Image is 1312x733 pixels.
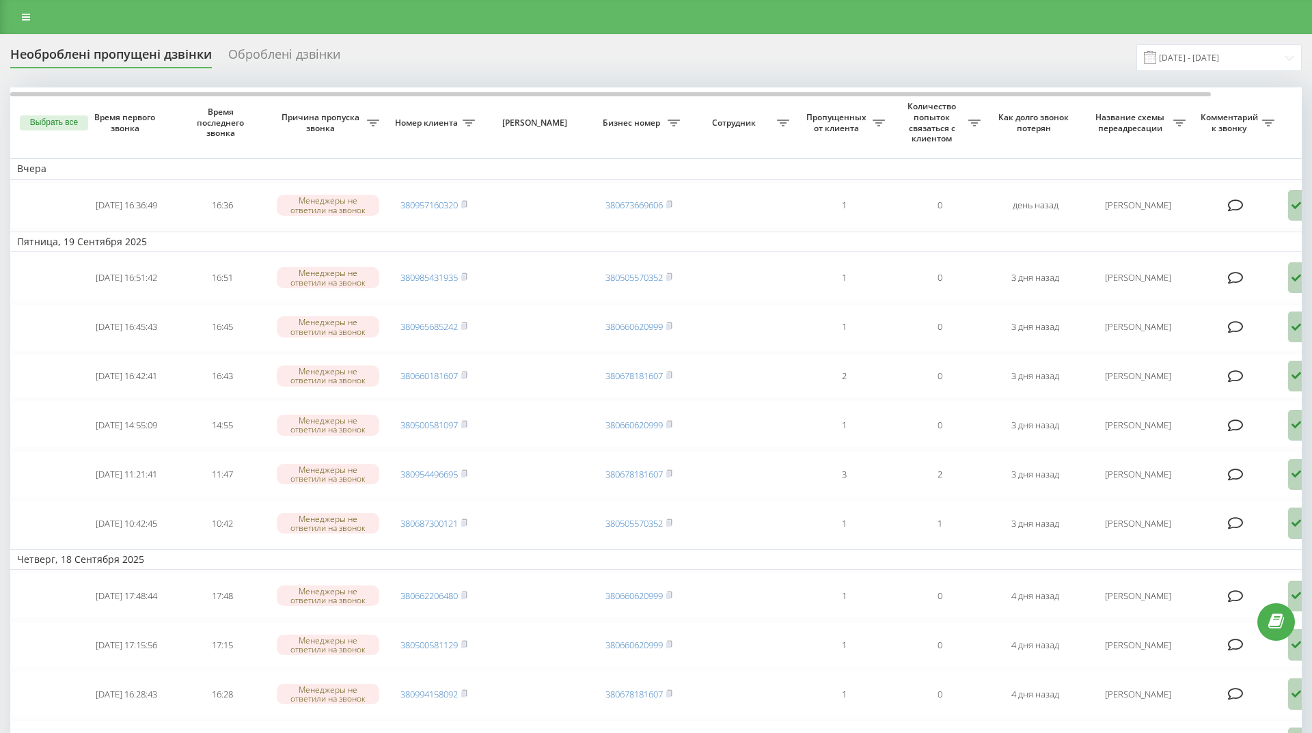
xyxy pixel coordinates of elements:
[400,590,458,602] a: 380662206480
[10,46,212,62] font: Необроблені пропущені дзвінки
[185,107,259,139] span: Время последнего звонка
[400,517,458,529] a: 380687300121
[174,182,270,229] td: 16:36
[277,415,379,435] div: Менеджеры не ответили на звонок
[79,304,174,350] td: [DATE] 16:45:43
[277,464,379,484] div: Менеджеры не ответили на звонок
[174,671,270,717] td: 16:28
[605,419,663,431] a: 380660620999
[1083,572,1192,619] td: [PERSON_NAME]
[892,622,987,668] td: 0
[174,500,270,547] td: 10:42
[987,500,1083,547] td: 3 дня назад
[892,671,987,717] td: 0
[892,402,987,448] td: 0
[79,671,174,717] td: [DATE] 16:28:43
[1083,671,1192,717] td: [PERSON_NAME]
[892,572,987,619] td: 0
[605,271,663,283] a: 380505570352
[605,370,663,382] a: 380678181607
[174,255,270,301] td: 16:51
[277,365,379,386] div: Менеджеры не ответили на звонок
[892,255,987,301] td: 0
[277,684,379,704] div: Менеджеры не ответили на звонок
[694,117,777,128] span: Сотрудник
[79,255,174,301] td: [DATE] 16:51:42
[400,468,458,480] a: 380954496695
[20,115,88,130] button: Выбрать все
[493,117,579,128] span: [PERSON_NAME]
[987,182,1083,229] td: день назад
[892,353,987,400] td: 0
[796,622,892,668] td: 1
[998,112,1072,133] span: Как долго звонок потерян
[277,635,379,655] div: Менеджеры не ответили на звонок
[796,451,892,497] td: 3
[400,639,458,651] a: 380500581129
[987,572,1083,619] td: 4 дня назад
[400,271,458,283] a: 380985431935
[400,688,458,700] a: 380994158092
[987,451,1083,497] td: 3 дня назад
[1090,112,1173,133] span: Название схемы переадресации
[892,500,987,547] td: 1
[796,255,892,301] td: 1
[892,182,987,229] td: 0
[1199,112,1262,133] span: Комментарий к звонку
[605,517,663,529] a: 380505570352
[277,267,379,288] div: Менеджеры не ответили на звонок
[605,320,663,333] a: 380660620999
[987,353,1083,400] td: 3 дня назад
[605,639,663,651] a: 380660620999
[79,182,174,229] td: [DATE] 16:36:49
[1083,451,1192,497] td: [PERSON_NAME]
[174,572,270,619] td: 17:48
[79,500,174,547] td: [DATE] 10:42:45
[174,304,270,350] td: 16:45
[1083,622,1192,668] td: [PERSON_NAME]
[174,451,270,497] td: 11:47
[796,304,892,350] td: 1
[987,671,1083,717] td: 4 дня назад
[228,46,340,62] font: Оброблені дзвінки
[987,255,1083,301] td: 3 дня назад
[79,622,174,668] td: [DATE] 17:15:56
[277,195,379,215] div: Менеджеры не ответили на звонок
[174,622,270,668] td: 17:15
[803,112,873,133] span: Пропущенных от клиента
[987,622,1083,668] td: 4 дня назад
[1083,182,1192,229] td: [PERSON_NAME]
[174,353,270,400] td: 16:43
[796,402,892,448] td: 1
[605,688,663,700] a: 380678181607
[400,419,458,431] a: 380500581097
[174,402,270,448] td: 14:55
[400,370,458,382] a: 380660181607
[79,451,174,497] td: [DATE] 11:21:41
[892,451,987,497] td: 2
[796,500,892,547] td: 1
[277,513,379,534] div: Менеджеры не ответили на звонок
[796,572,892,619] td: 1
[605,468,663,480] a: 380678181607
[79,353,174,400] td: [DATE] 16:42:41
[796,671,892,717] td: 1
[79,402,174,448] td: [DATE] 14:55:09
[987,304,1083,350] td: 3 дня назад
[1083,304,1192,350] td: [PERSON_NAME]
[90,112,163,133] span: Время первого звонка
[1083,402,1192,448] td: [PERSON_NAME]
[79,572,174,619] td: [DATE] 17:48:44
[899,101,968,143] span: Количество попыток связаться с клиентом
[796,353,892,400] td: 2
[1083,500,1192,547] td: [PERSON_NAME]
[277,112,367,133] span: Причина пропуска звонка
[605,199,663,211] a: 380673669606
[892,304,987,350] td: 0
[1083,255,1192,301] td: [PERSON_NAME]
[393,117,463,128] span: Номер клиента
[400,320,458,333] a: 380965685242
[598,117,668,128] span: Бизнес номер
[796,182,892,229] td: 1
[1083,353,1192,400] td: [PERSON_NAME]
